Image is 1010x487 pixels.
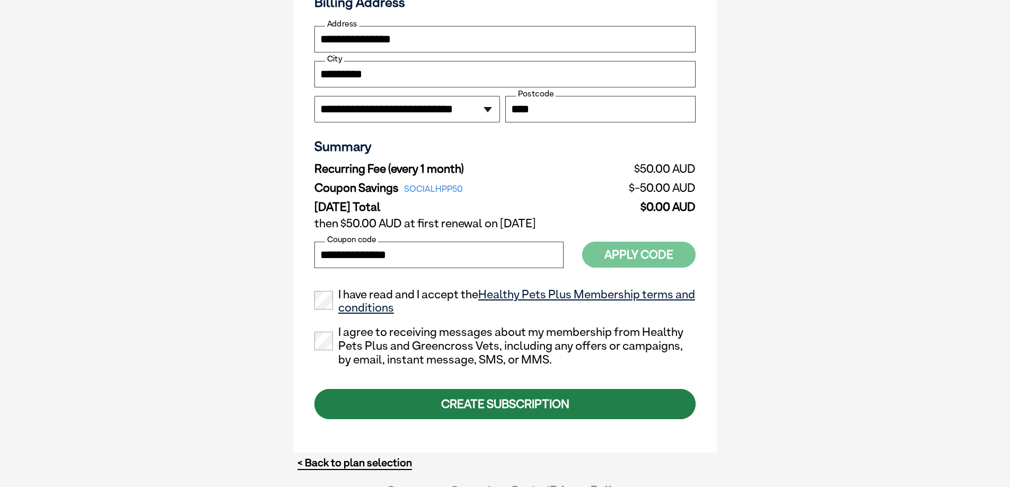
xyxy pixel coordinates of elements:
[314,198,578,214] td: [DATE] Total
[314,332,333,350] input: I agree to receiving messages about my membership from Healthy Pets Plus and Greencross Vets, inc...
[325,55,344,64] label: City
[516,90,556,99] label: Postcode
[314,389,696,419] div: CREATE SUBSCRIPTION
[314,288,696,315] label: I have read and I accept the
[578,160,696,179] td: $50.00 AUD
[314,138,696,154] h3: Summary
[314,291,333,309] input: I have read and I accept theHealthy Pets Plus Membership terms and conditions
[314,179,578,198] td: Coupon Savings
[325,20,359,29] label: Address
[338,287,695,315] a: Healthy Pets Plus Membership terms and conditions
[314,214,696,233] td: then $50.00 AUD at first renewal on [DATE]
[314,160,578,179] td: Recurring Fee (every 1 month)
[325,235,378,244] label: Coupon code
[578,179,696,198] td: $-50.00 AUD
[578,198,696,214] td: $0.00 AUD
[314,325,696,366] label: I agree to receiving messages about my membership from Healthy Pets Plus and Greencross Vets, inc...
[297,456,412,470] a: < Back to plan selection
[582,242,696,268] button: Apply Code
[399,182,468,197] span: SOCIALHPP50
